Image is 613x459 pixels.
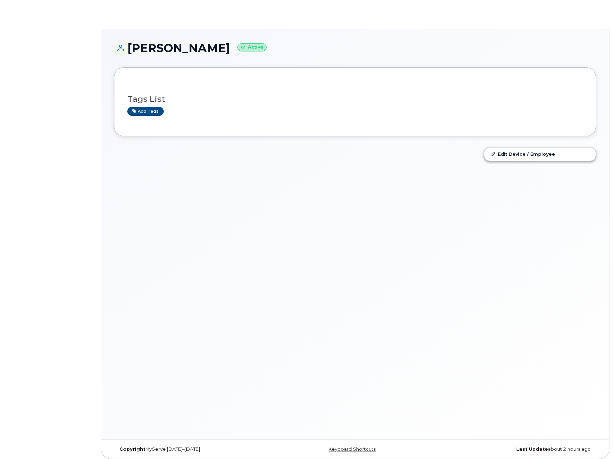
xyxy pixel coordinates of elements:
strong: Copyright [119,446,145,452]
h3: Tags List [127,95,583,104]
a: Add tags [127,107,164,116]
a: Edit Device / Employee [484,147,596,160]
div: about 2 hours ago [435,446,596,452]
a: Keyboard Shortcuts [328,446,376,452]
div: MyServe [DATE]–[DATE] [114,446,275,452]
small: Active [237,43,267,51]
strong: Last Update [516,446,548,452]
h1: [PERSON_NAME] [114,42,596,54]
